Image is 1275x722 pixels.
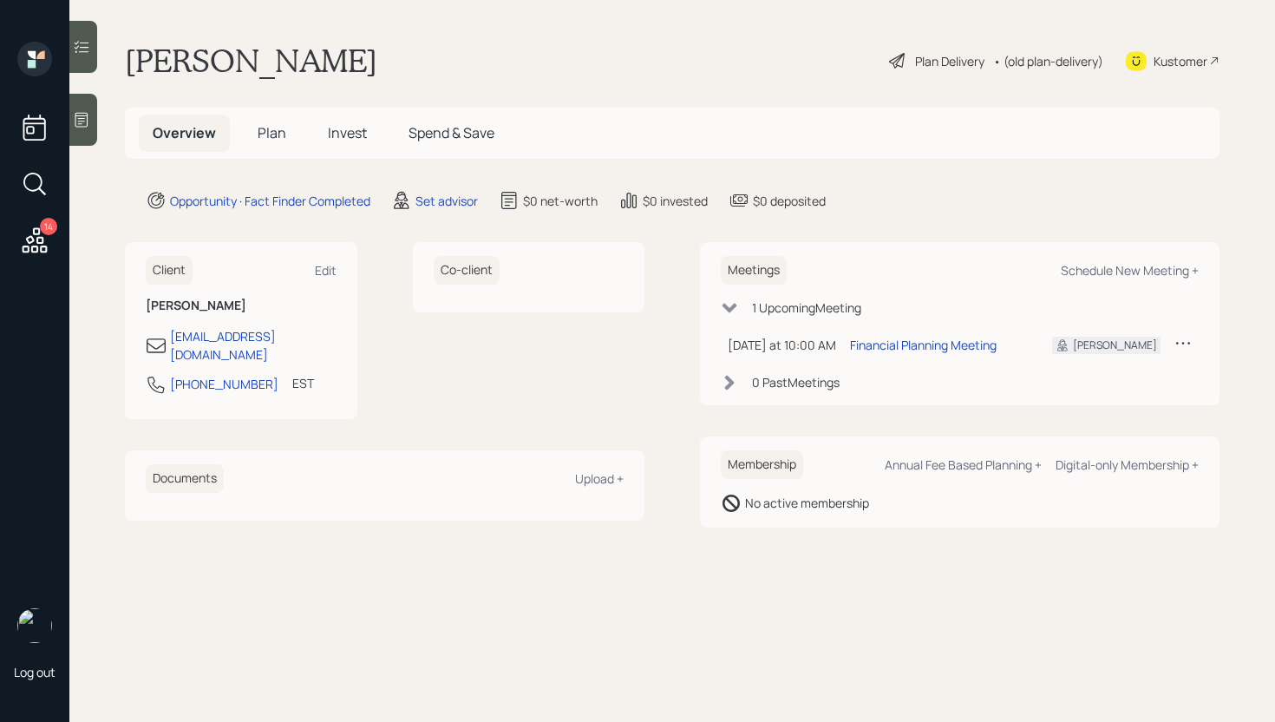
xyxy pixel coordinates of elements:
img: james-distasi-headshot.png [17,608,52,643]
div: Kustomer [1154,52,1207,70]
div: Plan Delivery [915,52,984,70]
div: • (old plan-delivery) [993,52,1103,70]
div: EST [292,374,314,392]
h6: Documents [146,464,224,493]
h1: [PERSON_NAME] [125,42,377,80]
h6: Client [146,256,193,285]
div: [EMAIL_ADDRESS][DOMAIN_NAME] [170,327,337,364]
div: $0 net-worth [523,192,598,210]
div: Digital-only Membership + [1056,456,1199,473]
div: No active membership [745,494,869,512]
div: 1 Upcoming Meeting [752,299,861,317]
h6: Membership [721,450,803,479]
div: 14 [40,218,57,235]
div: Annual Fee Based Planning + [885,456,1042,473]
div: $0 deposited [753,192,826,210]
div: [PERSON_NAME] [1073,338,1157,353]
span: Spend & Save [409,123,494,142]
span: Plan [258,123,286,142]
div: Log out [14,664,56,680]
div: Edit [315,262,337,279]
div: Financial Planning Meeting [850,336,997,354]
h6: Co-client [434,256,500,285]
div: [DATE] at 10:00 AM [728,336,836,354]
div: Upload + [575,470,624,487]
div: [PHONE_NUMBER] [170,375,278,393]
div: Opportunity · Fact Finder Completed [170,192,370,210]
div: Set advisor [415,192,478,210]
span: Invest [328,123,367,142]
span: Overview [153,123,216,142]
div: 0 Past Meeting s [752,373,840,391]
h6: [PERSON_NAME] [146,299,337,313]
div: Schedule New Meeting + [1061,262,1199,279]
div: $0 invested [643,192,708,210]
h6: Meetings [721,256,787,285]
